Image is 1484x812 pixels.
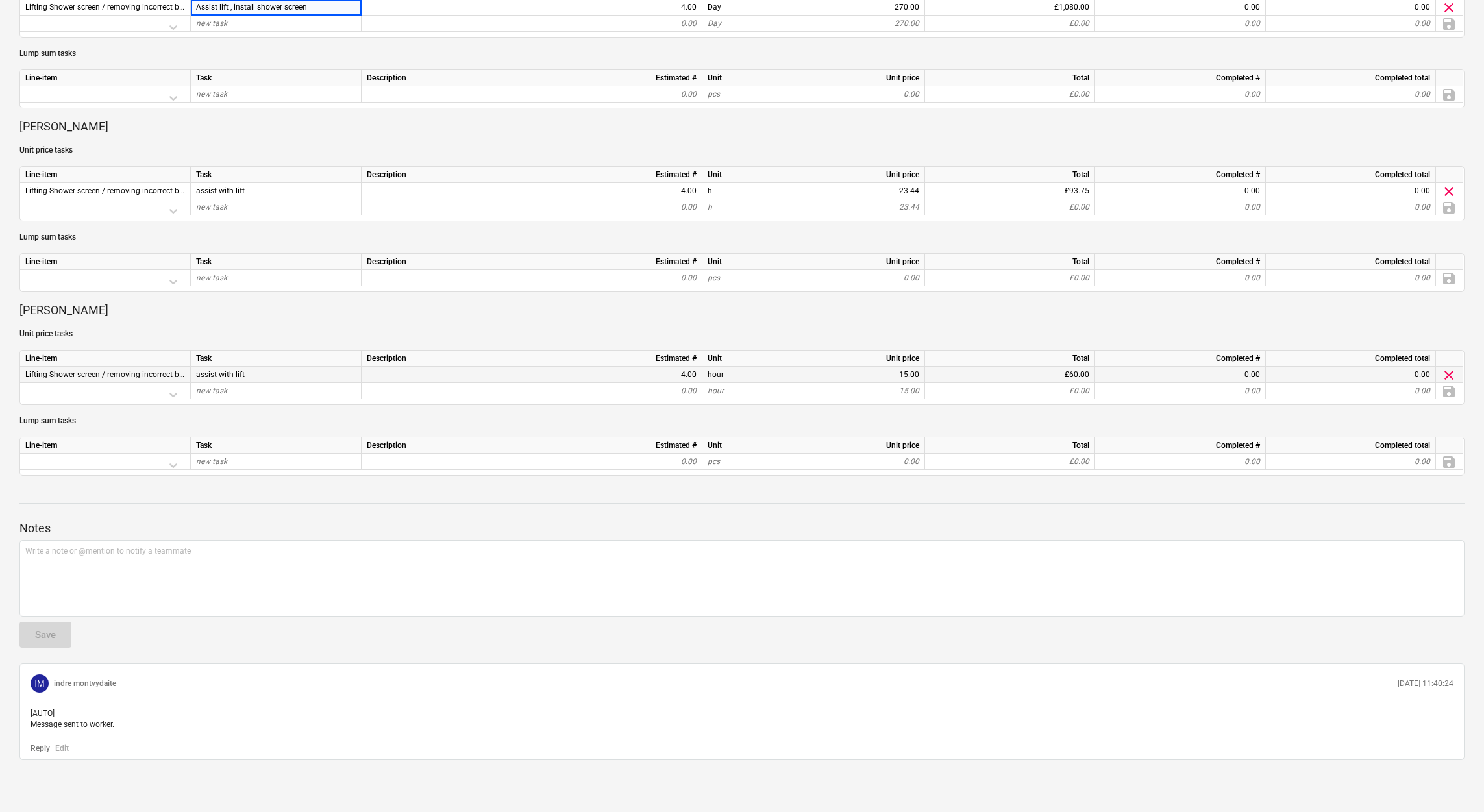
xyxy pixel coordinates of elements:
div: Line-item [20,167,191,183]
span: pcs [708,457,720,466]
div: £0.00 [925,454,1095,470]
div: Completed total [1266,70,1436,86]
p: Notes [19,521,1465,536]
div: Unit price [754,70,925,86]
div: Total [925,351,1095,367]
div: Estimated # [532,70,702,86]
div: 0.00 [1100,367,1260,383]
div: Completed # [1095,254,1266,270]
div: 23.44 [760,183,919,199]
div: Completed total [1266,254,1436,270]
span: pcs [708,273,720,282]
div: 0.00 [538,86,697,103]
button: Reply [31,743,50,754]
div: Total [925,167,1095,183]
button: Edit [55,743,69,754]
div: Completed # [1095,351,1266,367]
div: Line-item [20,437,191,454]
span: new task [196,457,227,466]
div: £0.00 [925,383,1095,399]
span: new task [196,203,227,212]
span: Lifting Shower screen / removing incorrect bath [25,186,191,195]
div: Unit price [754,437,925,454]
div: 0.00 [1100,383,1260,399]
div: 15.00 [760,383,919,399]
div: Estimated # [532,351,702,367]
span: assist with lift [708,370,724,379]
div: 0.00 [1271,16,1430,32]
div: Unit [702,254,754,270]
div: Unit price [754,167,925,183]
div: indre montvydaite [31,674,49,693]
div: Total [925,70,1095,86]
div: Unit price [754,351,925,367]
p: Unit price tasks [19,328,1465,339]
div: Completed # [1095,70,1266,86]
p: [DATE] 11:40:24 [1398,678,1453,689]
p: [PERSON_NAME] [19,119,1465,134]
div: £93.75 [925,183,1095,199]
div: 0.00 [1100,183,1260,199]
div: £0.00 [925,199,1095,215]
div: Completed total [1266,351,1436,367]
span: pcs [708,90,720,99]
div: 0.00 [1100,16,1260,32]
div: Unit price [754,254,925,270]
div: Task [191,254,362,270]
span: assist with lift [196,186,245,195]
div: 0.00 [538,454,697,470]
div: 0.00 [538,16,697,32]
div: Estimated # [532,254,702,270]
div: Description [362,70,532,86]
span: Delete task [1441,367,1457,383]
div: Estimated # [532,167,702,183]
div: Estimated # [532,437,702,454]
div: £0.00 [925,86,1095,103]
div: £0.00 [925,270,1095,286]
div: Description [362,437,532,454]
div: 0.00 [1100,454,1260,470]
div: Completed # [1095,437,1266,454]
div: Total [925,437,1095,454]
span: [AUTO] Message sent to worker. [31,709,114,729]
div: Unit [702,70,754,86]
p: Lump sum tasks [19,232,1465,243]
div: 0.00 [538,199,697,215]
div: Unit [702,351,754,367]
span: Lifting Shower screen / removing incorrect bath [25,3,191,12]
div: Unit [702,437,754,454]
div: 0.00 [1271,454,1430,470]
iframe: Chat Widget [1419,750,1484,812]
p: Lump sum tasks [19,415,1465,426]
div: 0.00 [1100,86,1260,103]
div: 0.00 [760,270,919,286]
div: 0.00 [1100,199,1260,215]
div: 4.00 [538,367,697,383]
div: Line-item [20,70,191,86]
div: 15.00 [760,367,919,383]
span: Lifting Shower screen / removing incorrect bath [25,370,191,379]
span: Delete task [1441,184,1457,199]
div: 0.00 [1271,183,1430,199]
div: 270.00 [760,16,919,32]
span: hour [708,386,724,395]
div: Completed total [1266,437,1436,454]
p: Lump sum tasks [19,48,1465,59]
p: Unit price tasks [19,145,1465,156]
div: Unit [702,167,754,183]
p: indre montvydaite [54,678,116,689]
div: Completed total [1266,167,1436,183]
span: h [708,203,712,212]
div: 0.00 [1271,86,1430,103]
span: new task [196,90,227,99]
p: [PERSON_NAME] [19,302,1465,318]
div: Task [191,70,362,86]
div: Completed # [1095,167,1266,183]
span: assist with lift [196,370,245,379]
div: Line-item [20,351,191,367]
div: £0.00 [925,16,1095,32]
span: new task [196,273,227,282]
